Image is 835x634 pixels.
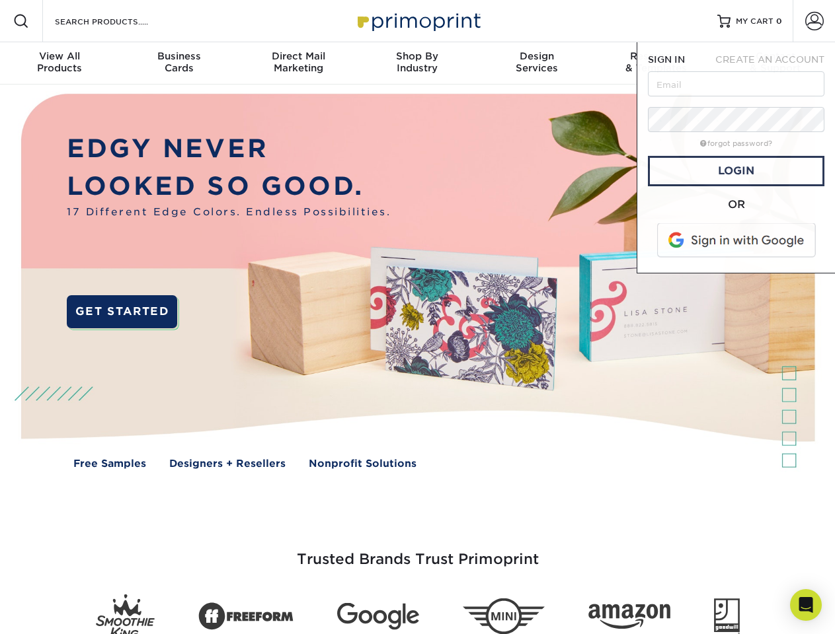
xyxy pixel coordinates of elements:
[648,156,824,186] a: Login
[715,54,824,65] span: CREATE AN ACCOUNT
[358,50,477,74] div: Industry
[239,42,358,85] a: Direct MailMarketing
[239,50,358,74] div: Marketing
[67,168,391,205] p: LOOKED SO GOOD.
[239,50,358,62] span: Direct Mail
[596,50,715,62] span: Resources
[776,17,782,26] span: 0
[169,456,286,472] a: Designers + Resellers
[477,50,596,74] div: Services
[477,50,596,62] span: Design
[73,456,146,472] a: Free Samples
[337,603,419,630] img: Google
[67,130,391,168] p: EDGY NEVER
[119,50,238,74] div: Cards
[588,604,670,629] img: Amazon
[648,54,685,65] span: SIGN IN
[477,42,596,85] a: DesignServices
[358,42,477,85] a: Shop ByIndustry
[54,13,182,29] input: SEARCH PRODUCTS.....
[67,295,177,328] a: GET STARTED
[119,50,238,62] span: Business
[648,197,824,213] div: OR
[352,7,484,35] img: Primoprint
[596,42,715,85] a: Resources& Templates
[596,50,715,74] div: & Templates
[31,519,805,584] h3: Trusted Brands Trust Primoprint
[358,50,477,62] span: Shop By
[736,16,774,27] span: MY CART
[648,71,824,96] input: Email
[714,598,740,634] img: Goodwill
[119,42,238,85] a: BusinessCards
[67,205,391,220] span: 17 Different Edge Colors. Endless Possibilities.
[790,589,822,621] div: Open Intercom Messenger
[309,456,417,472] a: Nonprofit Solutions
[700,139,772,148] a: forgot password?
